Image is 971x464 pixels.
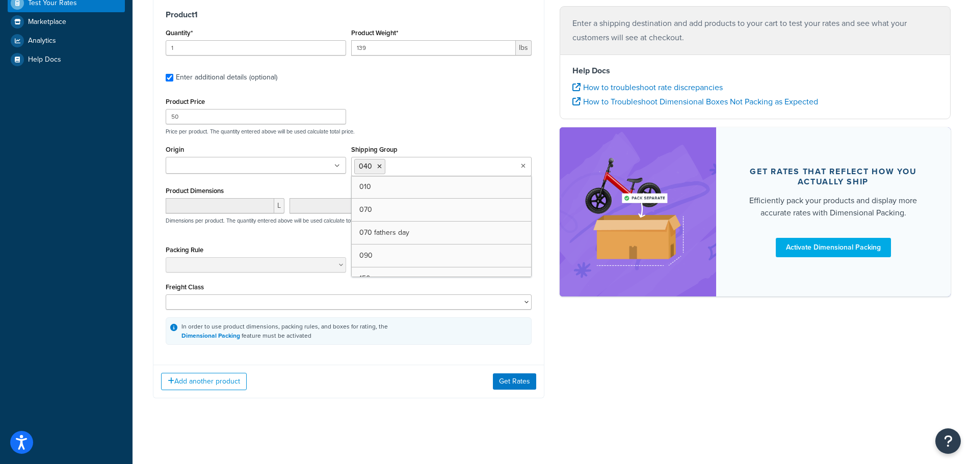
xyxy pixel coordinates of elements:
a: 150 [352,267,531,290]
div: Enter additional details (optional) [176,70,277,85]
label: Product Dimensions [166,187,224,195]
span: 070 fathers day [359,227,409,238]
a: 090 [352,244,531,267]
input: Enter additional details (optional) [166,74,173,81]
a: Dimensional Packing [181,331,240,340]
label: Product Weight* [351,29,398,37]
label: Freight Class [166,283,204,291]
p: Enter a shipping destination and add products to your cart to test your rates and see what your c... [572,16,938,45]
h4: Help Docs [572,65,938,77]
span: lbs [516,40,532,56]
a: Activate Dimensional Packing [776,238,891,257]
a: 010 [352,176,531,198]
span: 150 [359,273,371,284]
h3: Product 1 [166,10,532,20]
span: 010 [359,181,371,192]
button: Add another product [161,373,247,390]
a: Help Docs [8,50,125,69]
p: Price per product. The quantity entered above will be used calculate total price. [163,128,534,135]
a: 070 fathers day [352,222,531,244]
button: Get Rates [493,373,536,390]
span: Marketplace [28,18,66,26]
input: 0.00 [351,40,516,56]
span: 040 [359,161,372,172]
input: 0.0 [166,40,346,56]
label: Shipping Group [351,146,398,153]
label: Quantity* [166,29,193,37]
label: Origin [166,146,184,153]
p: Dimensions per product. The quantity entered above will be used calculate total volume. [163,217,377,224]
a: 070 [352,199,531,221]
a: How to Troubleshoot Dimensional Boxes Not Packing as Expected [572,96,818,107]
button: Open Resource Center [935,428,961,454]
img: feature-image-dim-d40ad3071a2b3c8e08177464837368e35600d3c5e73b18a22c1e4bb210dc32ac.png [575,143,701,281]
div: Efficiently pack your products and display more accurate rates with Dimensional Packing. [741,195,927,219]
div: Get rates that reflect how you actually ship [741,167,927,187]
a: How to troubleshoot rate discrepancies [572,81,723,93]
label: Packing Rule [166,246,203,254]
span: Help Docs [28,56,61,64]
span: Analytics [28,37,56,45]
a: Marketplace [8,13,125,31]
span: L [274,198,284,213]
label: Product Price [166,98,205,105]
div: In order to use product dimensions, packing rules, and boxes for rating, the feature must be acti... [181,322,388,340]
a: Analytics [8,32,125,50]
span: 070 [359,204,372,215]
span: 090 [359,250,373,261]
